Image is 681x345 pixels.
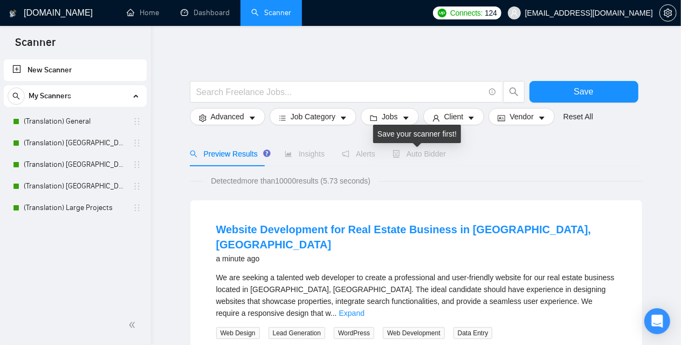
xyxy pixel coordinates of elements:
button: idcardVendorcaret-down [489,108,554,125]
span: Auto Bidder [393,150,446,158]
span: Advanced [211,111,244,123]
span: search [190,150,197,158]
span: Detected more than 10000 results (5.73 seconds) [203,175,378,187]
span: caret-down [467,114,475,122]
span: user [432,114,440,122]
span: idcard [498,114,505,122]
a: (Translation) Large Projects [24,197,126,219]
button: folderJobscaret-down [361,108,419,125]
span: search [8,92,24,100]
span: area-chart [285,150,292,158]
span: robot [393,150,400,158]
span: holder [133,139,141,147]
span: Lead Generation [269,327,325,339]
span: Connects: [450,7,483,19]
span: WordPress [334,327,374,339]
span: 124 [485,7,497,19]
span: Client [444,111,464,123]
li: New Scanner [4,59,147,81]
div: Open Intercom Messenger [644,308,670,334]
span: caret-down [340,114,347,122]
button: Save [529,81,638,103]
span: Web Development [383,327,445,339]
span: search [504,87,524,97]
span: Vendor [510,111,533,123]
span: Scanner [6,35,64,57]
button: search [503,81,525,103]
a: homeHome [127,8,159,17]
span: user [511,9,518,17]
span: bars [279,114,286,122]
img: logo [9,5,17,22]
span: Job Category [291,111,335,123]
span: ... [331,309,337,317]
span: holder [133,117,141,126]
span: notification [342,150,349,158]
span: Data Entry [453,327,493,339]
span: My Scanners [29,85,71,107]
a: (Translation) General [24,111,126,132]
li: My Scanners [4,85,147,219]
span: setting [660,9,676,17]
div: We are seeking a talented web developer to create a professional and user-friendly website for ou... [216,272,616,319]
span: folder [370,114,377,122]
a: (Translation) [GEOGRAPHIC_DATA] [24,132,126,154]
span: Insights [285,150,325,158]
div: Tooltip anchor [262,148,272,158]
a: (Translation) [GEOGRAPHIC_DATA] [24,175,126,197]
button: settingAdvancedcaret-down [190,108,265,125]
button: userClientcaret-down [423,108,485,125]
a: Website Development for Real Estate Business in [GEOGRAPHIC_DATA], [GEOGRAPHIC_DATA] [216,224,591,251]
button: setting [659,4,677,22]
a: searchScanner [251,8,291,17]
span: Alerts [342,150,375,158]
span: Preview Results [190,150,267,158]
a: Expand [339,309,364,317]
input: Search Freelance Jobs... [196,85,484,99]
span: double-left [128,320,139,330]
a: Reset All [563,111,593,123]
span: holder [133,204,141,212]
span: caret-down [402,114,410,122]
a: setting [659,9,677,17]
span: holder [133,182,141,191]
span: Web Design [216,327,260,339]
a: New Scanner [12,59,138,81]
span: caret-down [538,114,546,122]
button: barsJob Categorycaret-down [270,108,356,125]
span: setting [199,114,207,122]
span: Jobs [382,111,398,123]
span: We are seeking a talented web developer to create a professional and user-friendly website for ou... [216,273,615,317]
div: a minute ago [216,252,616,265]
img: upwork-logo.png [438,9,446,17]
a: (Translation) [GEOGRAPHIC_DATA] [24,154,126,175]
button: search [8,87,25,105]
span: Save [574,85,593,98]
span: caret-down [249,114,256,122]
span: info-circle [489,89,496,96]
span: holder [133,160,141,169]
a: dashboardDashboard [181,8,230,17]
div: Save your scanner first! [373,125,461,143]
